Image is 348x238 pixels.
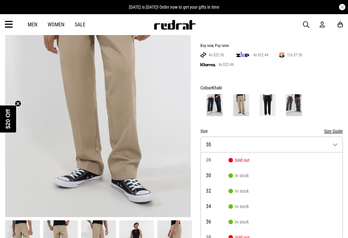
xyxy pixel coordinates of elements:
[228,219,249,224] span: In stock
[206,188,228,194] span: 32
[286,94,302,116] img: Charcoal
[251,52,271,58] span: 4x $22.49
[206,219,228,224] span: 36
[233,94,249,116] img: Khaki
[228,158,249,163] span: Sold out
[206,52,227,58] span: 4x $22.50
[28,22,37,28] a: Men
[236,52,249,58] img: zip
[228,173,249,178] span: In stock
[228,204,249,209] span: In stock
[285,52,305,58] span: 12x $7.50
[200,127,343,135] div: Size
[200,137,343,152] button: 30
[206,158,228,163] span: 28
[228,188,249,194] span: In stock
[75,22,85,28] a: Sale
[279,52,285,58] img: SPLITPAY
[206,173,228,178] span: 30
[15,100,21,107] button: Close teaser
[153,20,196,30] img: Redrat logo
[200,84,343,92] div: Colour
[206,204,228,209] span: 34
[200,52,206,58] img: AFTERPAY
[324,127,343,135] button: Size Guide
[5,3,24,22] button: Open LiveChat chat widget
[200,63,216,67] img: KLARNA
[207,94,223,116] img: Dark Navy
[129,5,219,10] span: [DATE] is [DATE]! Order now to get your gifts in time
[5,109,11,129] span: $20 Off
[259,94,275,116] img: Black
[216,62,236,67] span: 4x $22.49
[212,85,222,90] span: Khaki
[206,142,211,148] span: 30
[200,43,343,49] div: Buy now, Pay later.
[48,22,64,28] a: Women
